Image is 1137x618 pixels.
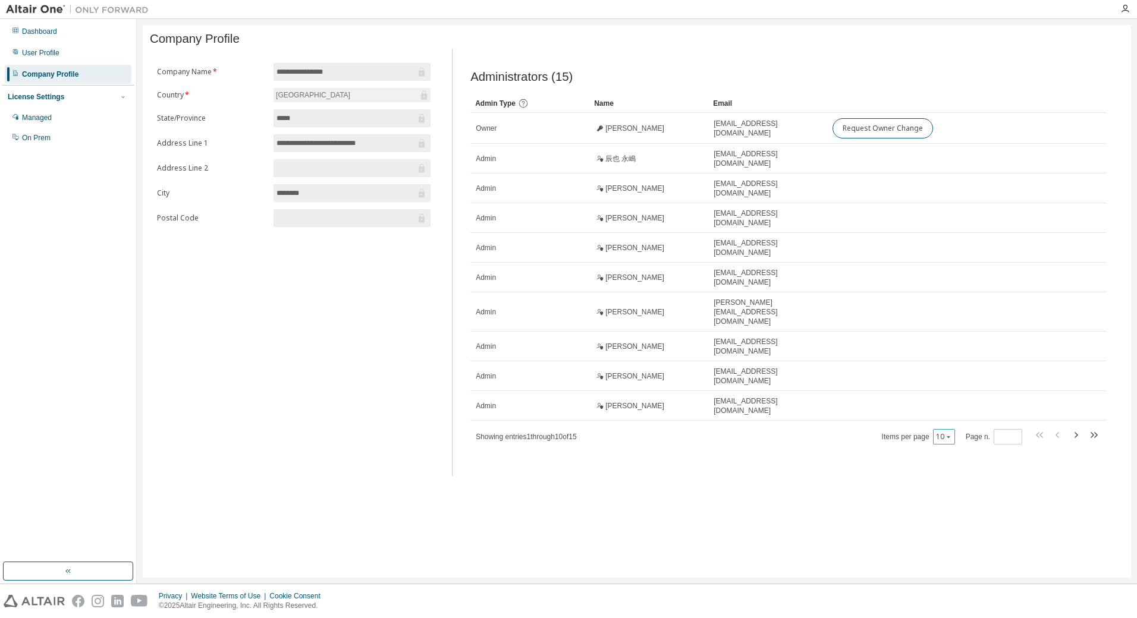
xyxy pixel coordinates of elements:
span: [EMAIL_ADDRESS][DOMAIN_NAME] [714,268,822,287]
div: [GEOGRAPHIC_DATA] [274,89,352,102]
span: Admin [476,243,496,253]
span: [PERSON_NAME] [605,124,664,133]
span: [PERSON_NAME] [605,184,664,193]
span: 辰也 永嶋 [605,154,636,163]
label: Address Line 2 [157,163,266,173]
span: [EMAIL_ADDRESS][DOMAIN_NAME] [714,149,822,168]
div: User Profile [22,48,59,58]
label: Company Name [157,67,266,77]
span: Admin [476,213,496,223]
img: youtube.svg [131,595,148,607]
span: Admin Type [475,99,516,108]
span: Items per page [882,429,955,444]
span: [PERSON_NAME] [605,371,664,381]
span: Company Profile [150,32,240,46]
label: City [157,188,266,198]
span: Admin [476,184,496,193]
span: Admin [476,273,496,282]
label: State/Province [157,113,266,123]
span: [EMAIL_ADDRESS][DOMAIN_NAME] [714,209,822,228]
img: instagram.svg [92,595,104,607]
span: [PERSON_NAME] [605,213,664,223]
img: facebook.svg [72,595,84,607]
span: [EMAIL_ADDRESS][DOMAIN_NAME] [714,119,822,138]
div: Privacy [159,591,191,601]
div: License Settings [8,92,64,102]
p: © 2025 Altair Engineering, Inc. All Rights Reserved. [159,601,328,611]
span: [PERSON_NAME] [605,401,664,411]
img: altair_logo.svg [4,595,65,607]
span: [PERSON_NAME] [605,243,664,253]
label: Postal Code [157,213,266,223]
div: Cookie Consent [269,591,327,601]
div: Email [713,94,822,113]
div: Dashboard [22,27,57,36]
label: Address Line 1 [157,138,266,148]
div: Name [594,94,703,113]
span: Admin [476,342,496,351]
div: [GEOGRAPHIC_DATA] [274,88,431,102]
span: [EMAIL_ADDRESS][DOMAIN_NAME] [714,367,822,386]
span: Admin [476,307,496,317]
span: [PERSON_NAME] [605,342,664,351]
div: Company Profile [22,70,78,79]
span: Page n. [966,429,1022,444]
button: Request Owner Change [833,118,933,138]
div: On Prem [22,133,51,143]
span: [PERSON_NAME][EMAIL_ADDRESS][DOMAIN_NAME] [714,298,822,326]
span: [EMAIL_ADDRESS][DOMAIN_NAME] [714,179,822,198]
span: Owner [476,124,497,133]
div: Managed [22,113,52,122]
label: Country [157,90,266,100]
span: [EMAIL_ADDRESS][DOMAIN_NAME] [714,337,822,356]
span: Administrators (15) [470,70,573,84]
span: Admin [476,371,496,381]
span: [PERSON_NAME] [605,273,664,282]
span: Showing entries 1 through 10 of 15 [476,433,577,441]
div: Website Terms of Use [191,591,269,601]
span: [EMAIL_ADDRESS][DOMAIN_NAME] [714,238,822,257]
span: [PERSON_NAME] [605,307,664,317]
span: Admin [476,401,496,411]
img: Altair One [6,4,155,15]
button: 10 [936,432,952,442]
span: [EMAIL_ADDRESS][DOMAIN_NAME] [714,396,822,415]
img: linkedin.svg [111,595,124,607]
span: Admin [476,154,496,163]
